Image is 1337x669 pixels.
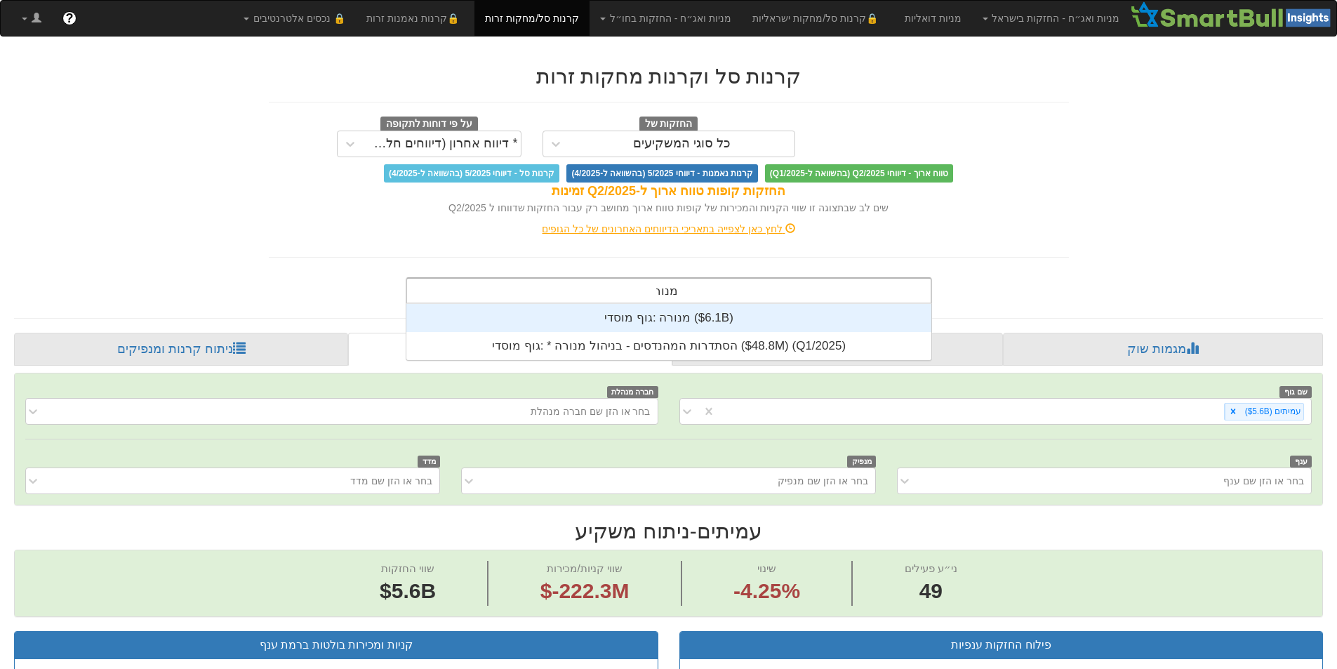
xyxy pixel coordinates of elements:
h2: קרנות סל וקרנות מחקות זרות [269,65,1069,88]
a: מניות ואג״ח - החזקות בישראל [972,1,1130,36]
div: בחר או הזן שם מדד [350,474,432,488]
a: ניתוח קרנות ומנפיקים [14,333,348,366]
span: על פי דוחות לתקופה [380,117,478,132]
a: מגמות שוק [1003,333,1323,366]
span: קרנות סל - דיווחי 5/2025 (בהשוואה ל-4/2025) [384,164,559,183]
div: שים לב שבתצוגה זו שווי הקניות והמכירות של קופות טווח ארוך מחושב רק עבור החזקות שדווחו ל Q2/2025 [269,201,1069,215]
a: 🔒קרנות נאמנות זרות [356,1,475,36]
img: Smartbull [1130,1,1336,29]
div: החזקות קופות טווח ארוך ל-Q2/2025 זמינות [269,183,1069,201]
h3: קניות ומכירות בולטות ברמת ענף [25,639,647,651]
span: החזקות של [639,117,698,132]
div: כל סוגי המשקיעים [633,137,731,151]
a: ? [52,1,87,36]
span: שינוי [757,562,776,574]
span: 49 [905,576,957,607]
a: קרנות סל/מחקות זרות [474,1,590,36]
div: בחר או הזן שם ענף [1223,474,1304,488]
span: ענף [1290,456,1312,468]
a: מניות ואג״ח - החזקות בחו״ל [590,1,742,36]
span: מנפיק [847,456,876,468]
span: $5.6B [380,579,436,602]
a: פרופיל משקיע [348,333,672,366]
span: ? [65,11,73,25]
div: * דיווח אחרון (דיווחים חלקיים) [366,137,518,151]
div: עמיתים ‎($5.6B‎)‎ [1241,404,1303,420]
a: מניות דואליות [894,1,972,36]
a: 🔒קרנות סל/מחקות ישראליות [742,1,893,36]
div: גוף מוסדי: ‎מנורה ‎($6.1B)‏ [406,304,931,332]
span: קרנות נאמנות - דיווחי 5/2025 (בהשוואה ל-4/2025) [566,164,757,183]
span: $-222.3M [540,579,630,602]
div: בחר או הזן שם מנפיק [778,474,868,488]
h3: פילוח החזקות ענפיות [691,639,1312,651]
span: ני״ע פעילים [905,562,957,574]
h2: עמיתים - ניתוח משקיע [14,519,1323,543]
div: בחר או הזן שם חברה מנהלת [531,404,650,418]
div: grid [406,304,931,360]
span: חברה מנהלת [607,386,658,398]
span: -4.25% [733,576,800,607]
span: שווי קניות/מכירות [547,562,622,574]
div: לחץ כאן לצפייה בתאריכי הדיווחים האחרונים של כל הגופים [258,222,1079,236]
span: מדד [418,456,440,468]
span: שם גוף [1279,386,1312,398]
div: גוף מוסדי: * ‎הסתדרות המהנדסים - בניהול מנורה ‎($48.8M)‏ (Q1/2025) [406,332,931,360]
span: טווח ארוך - דיווחי Q2/2025 (בהשוואה ל-Q1/2025) [765,164,953,183]
a: 🔒 נכסים אלטרנטיבים [233,1,356,36]
span: שווי החזקות [381,562,434,574]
